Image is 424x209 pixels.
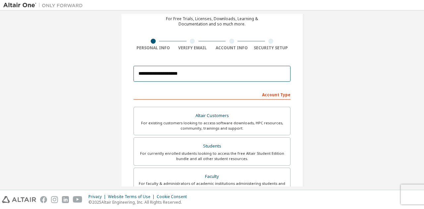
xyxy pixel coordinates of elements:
[157,194,191,199] div: Cookie Consent
[138,142,286,151] div: Students
[88,194,108,199] div: Privacy
[138,151,286,161] div: For currently enrolled students looking to access the free Altair Student Edition bundle and all ...
[173,45,212,51] div: Verify Email
[40,196,47,203] img: facebook.svg
[133,89,291,100] div: Account Type
[3,2,86,9] img: Altair One
[62,196,69,203] img: linkedin.svg
[138,172,286,181] div: Faculty
[138,120,286,131] div: For existing customers looking to access software downloads, HPC resources, community, trainings ...
[51,196,58,203] img: instagram.svg
[138,111,286,120] div: Altair Customers
[88,199,191,205] p: © 2025 Altair Engineering, Inc. All Rights Reserved.
[133,45,173,51] div: Personal Info
[73,196,82,203] img: youtube.svg
[166,16,258,27] div: For Free Trials, Licenses, Downloads, Learning & Documentation and so much more.
[108,194,157,199] div: Website Terms of Use
[138,181,286,191] div: For faculty & administrators of academic institutions administering students and accessing softwa...
[2,196,36,203] img: altair_logo.svg
[251,45,291,51] div: Security Setup
[212,45,251,51] div: Account Info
